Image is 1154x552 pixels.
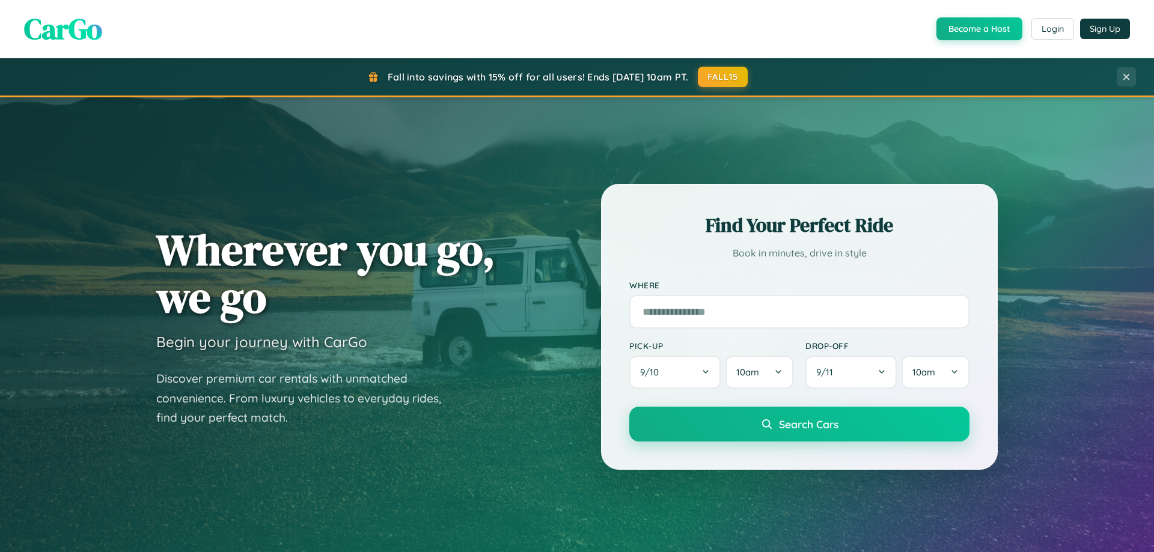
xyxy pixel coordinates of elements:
[816,366,839,378] span: 9 / 11
[156,369,457,428] p: Discover premium car rentals with unmatched convenience. From luxury vehicles to everyday rides, ...
[1080,19,1130,39] button: Sign Up
[805,356,897,389] button: 9/11
[805,341,969,351] label: Drop-off
[936,17,1022,40] button: Become a Host
[388,71,689,83] span: Fall into savings with 15% off for all users! Ends [DATE] 10am PT.
[629,244,969,262] p: Book in minutes, drive in style
[156,333,367,351] h3: Begin your journey with CarGo
[156,226,495,321] h1: Wherever you go, we go
[629,407,969,441] button: Search Cars
[629,212,969,238] h2: Find Your Perfect Ride
[736,366,759,378] span: 10am
[24,9,102,49] span: CarGo
[629,341,793,351] label: Pick-up
[912,366,935,378] span: 10am
[902,356,969,389] button: 10am
[779,417,838,431] span: Search Cars
[629,280,969,290] label: Where
[629,356,721,389] button: 9/10
[725,356,793,389] button: 10am
[698,67,748,87] button: FALL15
[640,366,665,378] span: 9 / 10
[1031,18,1074,40] button: Login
